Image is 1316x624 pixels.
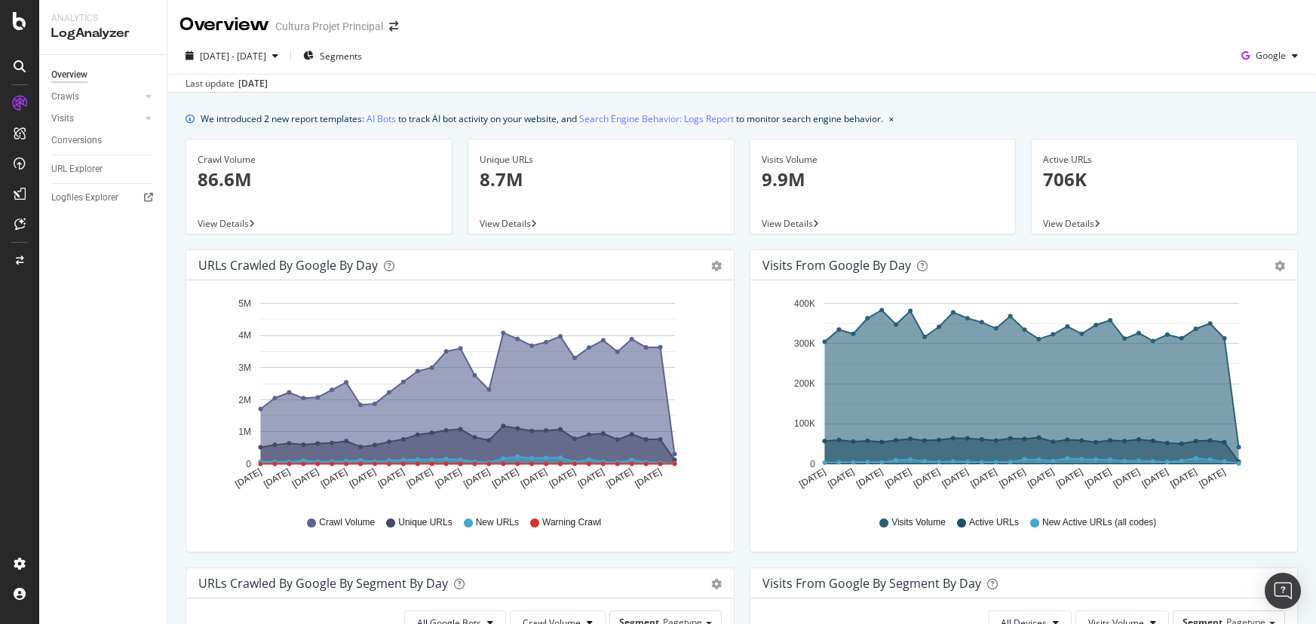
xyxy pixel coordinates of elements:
span: New Active URLs (all codes) [1042,516,1156,529]
div: Open Intercom Messenger [1265,573,1301,609]
text: 3M [238,362,251,373]
div: Visits Volume [762,153,1005,167]
text: [DATE] [826,466,856,490]
div: Crawls [51,89,79,105]
a: Search Engine Behavior: Logs Report [579,111,734,127]
p: 9.9M [762,167,1005,192]
text: [DATE] [548,466,578,490]
text: 2M [238,395,251,405]
button: close banner [885,108,897,130]
span: Visits Volume [891,516,946,529]
div: URL Explorer [51,161,103,177]
text: [DATE] [1197,466,1227,490]
span: Segments [320,50,362,63]
text: [DATE] [1111,466,1141,490]
div: Overview [179,12,269,38]
text: [DATE] [633,466,663,490]
div: Visits [51,111,74,127]
a: Logfiles Explorer [51,190,156,206]
text: [DATE] [1083,466,1113,490]
text: [DATE] [940,466,970,490]
text: [DATE] [911,466,941,490]
div: LogAnalyzer [51,25,155,42]
a: Visits [51,111,141,127]
text: [DATE] [882,466,913,490]
text: 0 [246,459,251,470]
svg: A chart. [198,292,716,502]
text: 400K [793,298,814,309]
text: [DATE] [405,466,435,490]
div: Logfiles Explorer [51,190,118,206]
text: [DATE] [233,466,263,490]
text: [DATE] [1026,466,1056,490]
text: [DATE] [348,466,378,490]
div: [DATE] [238,77,268,90]
a: Overview [51,67,156,83]
p: 8.7M [480,167,722,192]
text: [DATE] [854,466,885,490]
p: 86.6M [198,167,440,192]
span: [DATE] - [DATE] [200,50,266,63]
div: Crawl Volume [198,153,440,167]
a: URL Explorer [51,161,156,177]
text: [DATE] [262,466,292,490]
div: Conversions [51,133,102,148]
text: 300K [793,338,814,349]
span: Warning Crawl [542,516,601,529]
text: 5M [238,298,251,309]
div: gear [1275,261,1285,271]
span: Google [1256,49,1286,62]
span: Crawl Volume [319,516,375,529]
text: [DATE] [433,466,463,490]
text: [DATE] [290,466,321,490]
button: Google [1235,44,1304,68]
div: Cultura Projet Principal [275,19,383,34]
text: [DATE] [1054,466,1084,490]
text: [DATE] [490,466,520,490]
a: Conversions [51,133,156,148]
text: [DATE] [376,466,406,490]
div: arrow-right-arrow-left [389,21,398,32]
a: Crawls [51,89,141,105]
div: gear [711,579,722,589]
text: [DATE] [519,466,549,490]
text: [DATE] [462,466,492,490]
span: View Details [1043,217,1094,230]
div: Analytics [51,12,155,25]
text: [DATE] [1168,466,1198,490]
span: New URLs [476,516,519,529]
span: View Details [762,217,813,230]
div: gear [711,261,722,271]
div: Visits from Google by day [762,258,911,273]
text: [DATE] [1140,466,1170,490]
div: Last update [186,77,268,90]
button: Segments [297,44,368,68]
button: [DATE] - [DATE] [179,44,284,68]
div: URLs Crawled by Google By Segment By Day [198,576,448,591]
text: 200K [793,378,814,389]
p: 706K [1043,167,1286,192]
text: 1M [238,427,251,437]
text: 0 [810,459,815,470]
div: Visits from Google By Segment By Day [762,576,981,591]
span: Active URLs [969,516,1019,529]
div: info banner [186,111,1298,127]
span: View Details [198,217,249,230]
span: View Details [480,217,531,230]
text: [DATE] [319,466,349,490]
text: [DATE] [605,466,635,490]
svg: A chart. [762,292,1281,502]
span: Unique URLs [398,516,452,529]
text: [DATE] [997,466,1027,490]
text: [DATE] [968,466,999,490]
div: We introduced 2 new report templates: to track AI bot activity on your website, and to monitor se... [201,111,883,127]
a: AI Bots [367,111,396,127]
div: Overview [51,67,87,83]
text: [DATE] [576,466,606,490]
div: Unique URLs [480,153,722,167]
text: 100K [793,419,814,430]
text: 4M [238,331,251,341]
text: [DATE] [797,466,827,490]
